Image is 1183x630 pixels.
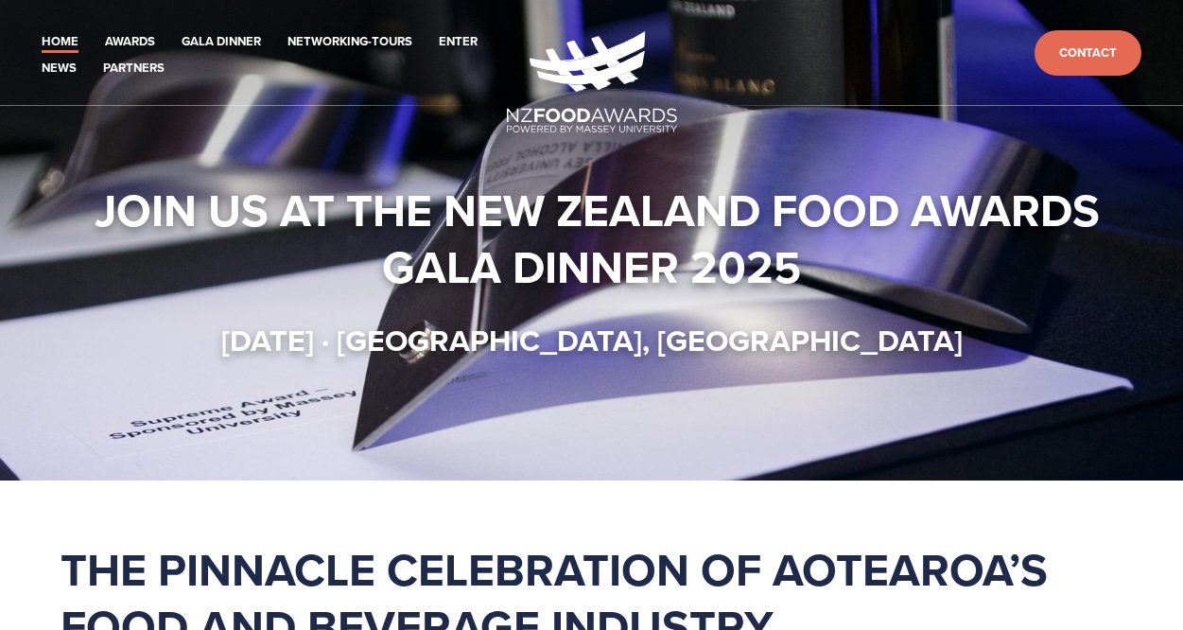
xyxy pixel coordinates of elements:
strong: Join us at the New Zealand Food Awards Gala Dinner 2025 [95,177,1111,300]
strong: [DATE] · [GEOGRAPHIC_DATA], [GEOGRAPHIC_DATA] [221,318,963,362]
a: Home [42,31,78,53]
a: Contact [1035,30,1141,77]
a: Awards [105,31,155,53]
a: Gala Dinner [182,31,261,53]
a: News [42,58,77,79]
a: Partners [103,58,165,79]
a: Enter [439,31,478,53]
a: Networking-Tours [287,31,412,53]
